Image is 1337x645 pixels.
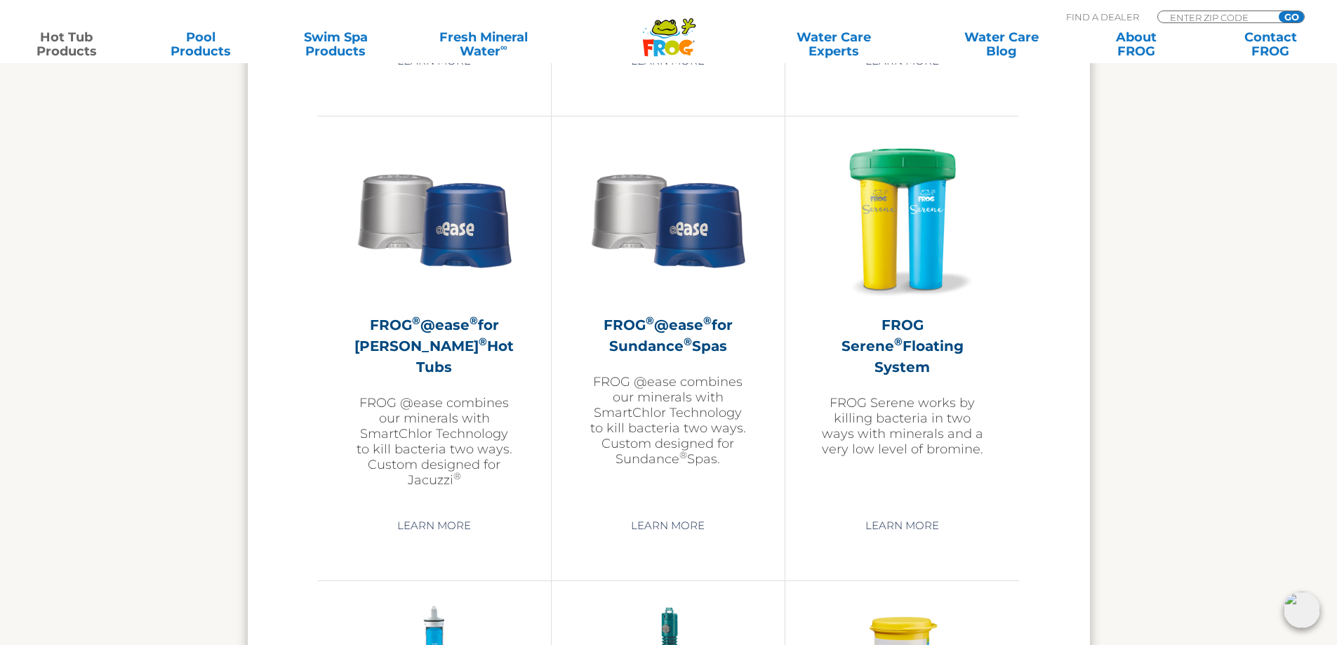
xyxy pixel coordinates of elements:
[479,335,487,348] sup: ®
[284,30,388,58] a: Swim SpaProducts
[418,30,549,58] a: Fresh MineralWater∞
[14,30,119,58] a: Hot TubProducts
[949,30,1053,58] a: Water CareBlog
[353,138,516,503] a: FROG®@ease®for [PERSON_NAME]®Hot TubsFROG @ease combines our minerals with SmartChlor Technology ...
[353,395,516,488] p: FROG @ease combines our minerals with SmartChlor Technology to kill bacteria two ways. Custom des...
[1218,30,1323,58] a: ContactFROG
[412,314,420,327] sup: ®
[470,314,478,327] sup: ®
[749,30,919,58] a: Water CareExperts
[821,138,984,300] img: hot-tub-product-serene-floater-300x300.png
[615,513,721,538] a: Learn More
[1279,11,1304,22] input: GO
[894,335,903,348] sup: ®
[820,395,984,457] p: FROG Serene works by killing bacteria in two ways with minerals and a very low level of bromine.
[849,513,955,538] a: Learn More
[1066,11,1139,23] p: Find A Dealer
[500,41,507,53] sup: ∞
[149,30,253,58] a: PoolProducts
[703,314,712,327] sup: ®
[381,513,487,538] a: Learn More
[587,374,750,467] p: FROG @ease combines our minerals with SmartChlor Technology to kill bacteria two ways. Custom des...
[587,138,750,503] a: FROG®@ease®for Sundance®SpasFROG @ease combines our minerals with SmartChlor Technology to kill b...
[1084,30,1188,58] a: AboutFROG
[646,314,654,327] sup: ®
[820,314,984,378] h2: FROG Serene Floating System
[679,449,687,460] sup: ®
[1169,11,1263,23] input: Zip Code Form
[587,314,750,357] h2: FROG @ease for Sundance Spas
[587,138,750,300] img: Sundance-cartridges-2-300x300.png
[820,138,984,503] a: FROG Serene®Floating SystemFROG Serene works by killing bacteria in two ways with minerals and a ...
[353,314,516,378] h2: FROG @ease for [PERSON_NAME] Hot Tubs
[684,335,692,348] sup: ®
[453,470,461,481] sup: ®
[1284,592,1320,628] img: openIcon
[353,138,516,300] img: Sundance-cartridges-2-300x300.png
